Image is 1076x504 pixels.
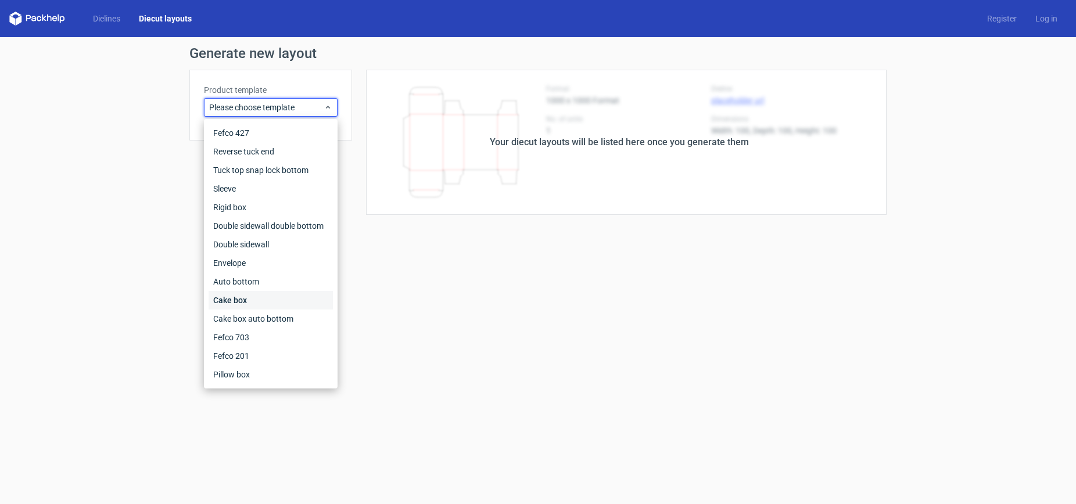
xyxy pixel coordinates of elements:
[209,309,333,328] div: Cake box auto bottom
[209,142,333,161] div: Reverse tuck end
[209,124,333,142] div: Fefco 427
[209,272,333,291] div: Auto bottom
[209,198,333,217] div: Rigid box
[209,291,333,309] div: Cake box
[209,328,333,347] div: Fefco 703
[204,84,338,96] label: Product template
[130,13,201,24] a: Diecut layouts
[490,135,749,149] div: Your diecut layouts will be listed here once you generate them
[84,13,130,24] a: Dielines
[209,161,333,179] div: Tuck top snap lock bottom
[209,179,333,198] div: Sleeve
[1026,13,1067,24] a: Log in
[189,46,887,60] h1: Generate new layout
[209,347,333,365] div: Fefco 201
[209,217,333,235] div: Double sidewall double bottom
[209,254,333,272] div: Envelope
[209,365,333,384] div: Pillow box
[978,13,1026,24] a: Register
[209,235,333,254] div: Double sidewall
[209,102,324,113] span: Please choose template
